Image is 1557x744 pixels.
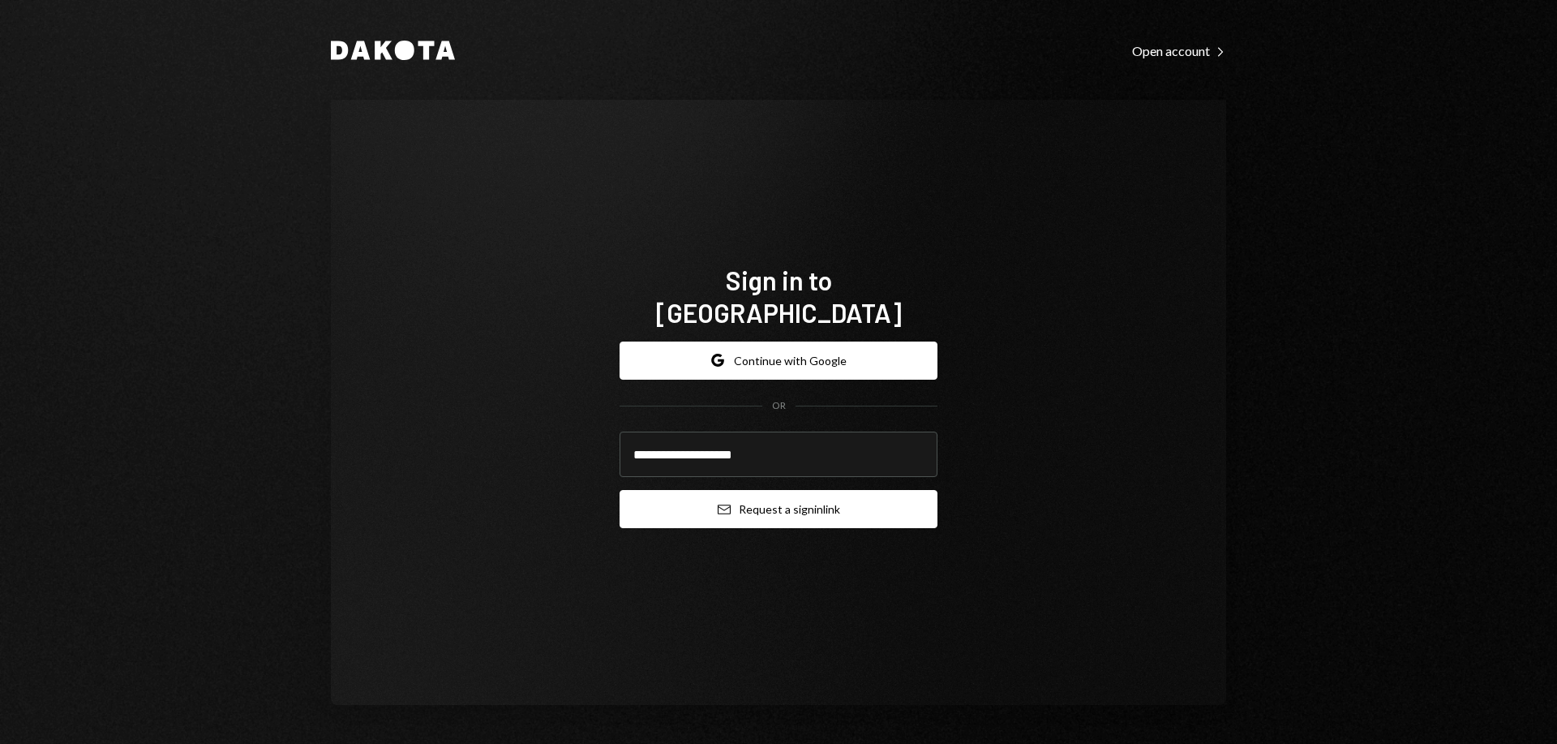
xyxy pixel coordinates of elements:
[1132,43,1226,59] div: Open account
[620,490,937,528] button: Request a signinlink
[905,445,924,464] keeper-lock: Open Keeper Popup
[772,399,786,413] div: OR
[1132,41,1226,59] a: Open account
[620,342,937,380] button: Continue with Google
[620,264,937,329] h1: Sign in to [GEOGRAPHIC_DATA]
